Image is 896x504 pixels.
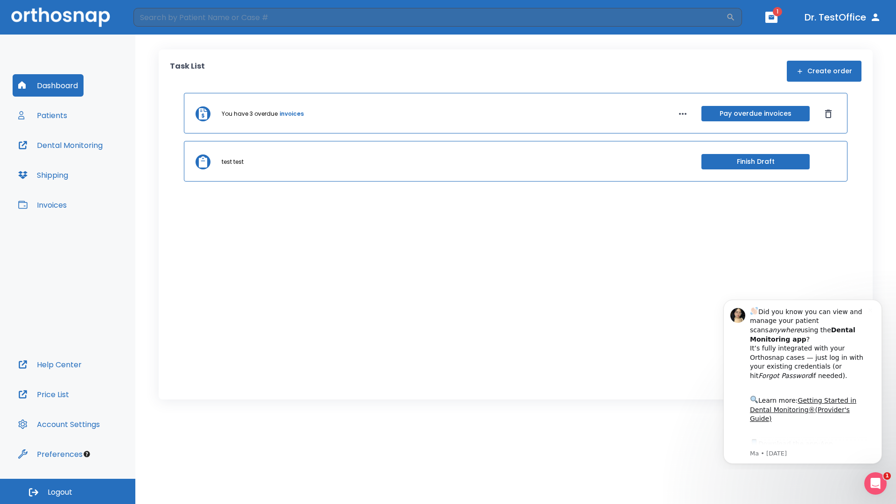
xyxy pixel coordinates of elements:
[13,74,84,97] button: Dashboard
[41,149,124,166] a: App Store
[222,110,278,118] p: You have 3 overdue
[13,413,105,435] button: Account Settings
[13,383,75,406] button: Price List
[170,61,205,82] p: Task List
[83,450,91,458] div: Tooltip anchor
[13,104,73,126] button: Patients
[13,353,87,376] button: Help Center
[41,147,158,194] div: Download the app: | ​ Let us know if you need help getting started!
[280,110,304,118] a: invoices
[133,8,726,27] input: Search by Patient Name or Case #
[821,106,836,121] button: Dismiss
[801,9,885,26] button: Dr. TestOffice
[222,158,244,166] p: test test
[787,61,861,82] button: Create order
[41,158,158,167] p: Message from Ma, sent 4w ago
[709,291,896,469] iframe: Intercom notifications message
[773,7,782,16] span: 1
[864,472,887,495] iframe: Intercom live chat
[11,7,110,27] img: Orthosnap
[13,134,108,156] button: Dental Monitoring
[883,472,891,480] span: 1
[701,106,810,121] button: Pay overdue invoices
[701,154,810,169] button: Finish Draft
[13,443,88,465] button: Preferences
[13,194,72,216] button: Invoices
[158,14,166,22] button: Dismiss notification
[13,164,74,186] button: Shipping
[48,487,72,497] span: Logout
